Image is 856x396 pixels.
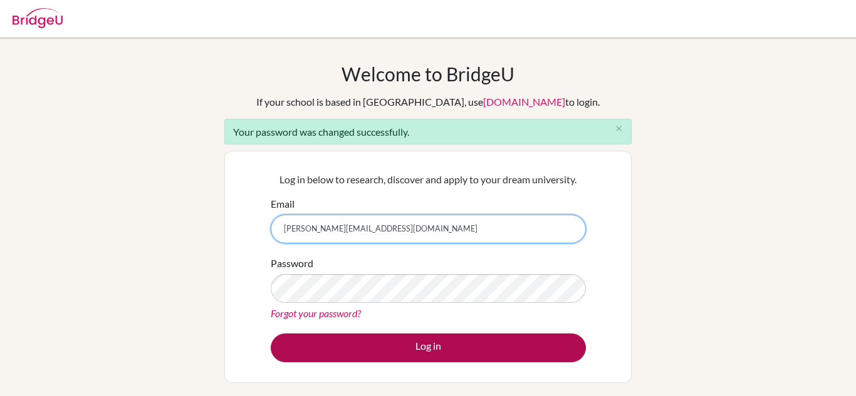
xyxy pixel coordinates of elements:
p: Log in below to research, discover and apply to your dream university. [271,172,586,187]
a: [DOMAIN_NAME] [483,96,565,108]
img: Bridge-U [13,8,63,28]
a: Forgot your password? [271,307,361,319]
div: Your password was changed successfully. [224,119,632,145]
button: Log in [271,333,586,362]
label: Email [271,196,295,211]
i: close [614,124,624,133]
button: Close [606,119,631,138]
div: If your school is based in [GEOGRAPHIC_DATA], use to login. [256,94,600,109]
label: Password [271,256,313,271]
h1: Welcome to BridgeU [342,63,514,85]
